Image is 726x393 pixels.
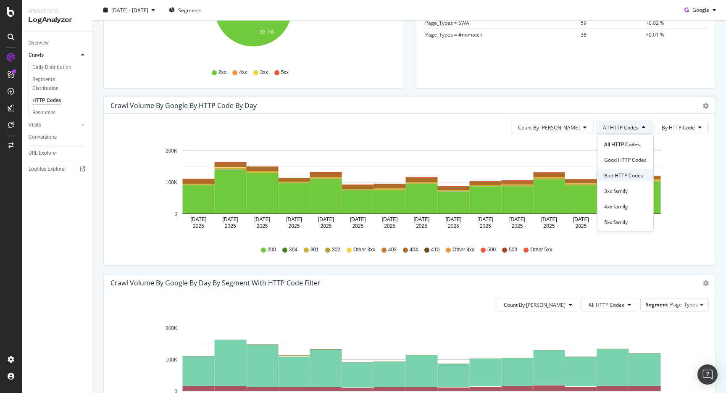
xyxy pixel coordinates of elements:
[581,298,638,311] button: All HTTP Codes
[425,19,469,26] span: Page_Types = SWA
[32,108,87,117] a: Resources
[604,218,647,226] span: 5xx family
[332,246,340,253] span: 302
[504,301,566,309] span: Count By Day
[166,148,177,154] text: 200K
[416,223,427,229] text: 2025
[289,246,297,253] span: 304
[29,149,87,158] a: URL Explorer
[260,29,274,35] text: 83.7%
[110,101,257,110] div: Crawl Volume by google by HTTP Code by Day
[225,223,236,229] text: 2025
[318,216,334,222] text: [DATE]
[382,216,398,222] text: [DATE]
[646,19,664,26] span: +0.02 %
[681,3,719,17] button: Google
[604,171,647,179] span: Bad HTTP Codes
[452,246,474,253] span: Other 4xx
[110,141,709,238] svg: A chart.
[178,6,202,13] span: Segments
[29,7,86,15] div: Analytics
[596,121,652,134] button: All HTTP Codes
[166,179,177,185] text: 100K
[310,246,319,253] span: 301
[289,223,300,229] text: 2025
[662,124,695,131] span: By HTTP Code
[29,165,66,174] div: Logfiles Explorer
[260,69,268,76] span: 3xx
[29,15,86,25] div: LogAnalyzer
[29,133,87,142] a: Conversions
[29,51,44,60] div: Crawls
[480,223,491,229] text: 2025
[511,121,594,134] button: Count By [PERSON_NAME]
[646,301,668,308] span: Segment
[477,216,493,222] text: [DATE]
[257,223,268,229] text: 2025
[575,223,587,229] text: 2025
[384,223,395,229] text: 2025
[425,31,482,38] span: Page_Types = #nomatch
[603,124,639,131] span: All HTTP Codes
[353,246,375,253] span: Other 3xx
[32,75,87,93] a: Segments Distribution
[544,223,555,229] text: 2025
[509,246,517,253] span: 503
[655,121,709,134] button: By HTTP Code
[29,149,57,158] div: URL Explorer
[518,124,580,131] span: Count By Day
[321,223,332,229] text: 2025
[166,325,177,331] text: 200K
[497,298,579,311] button: Count By [PERSON_NAME]
[604,156,647,164] span: Good HTTP Codes
[703,103,709,109] div: gear
[670,301,698,308] span: Page_Types
[509,216,525,222] text: [DATE]
[32,75,79,93] div: Segments Distribution
[448,223,459,229] text: 2025
[32,63,87,72] a: Daily Distribution
[166,357,177,363] text: 100K
[703,280,709,286] div: gear
[111,6,148,13] span: [DATE] - [DATE]
[268,246,276,253] span: 200
[431,246,439,253] span: 410
[281,69,289,76] span: 5xx
[218,69,226,76] span: 2xx
[32,96,87,105] a: HTTP Codes
[573,216,589,222] text: [DATE]
[29,39,87,47] a: Overview
[414,216,430,222] text: [DATE]
[32,63,71,72] div: Daily Distribution
[445,216,461,222] text: [DATE]
[29,165,87,174] a: Logfiles Explorer
[191,216,207,222] text: [DATE]
[100,3,158,17] button: [DATE] - [DATE]
[352,223,363,229] text: 2025
[29,121,41,129] div: Visits
[32,96,61,105] div: HTTP Codes
[512,223,523,229] text: 2025
[697,364,718,385] div: Open Intercom Messenger
[581,19,587,26] span: 59
[410,246,418,253] span: 404
[286,216,302,222] text: [DATE]
[29,133,57,142] div: Conversions
[541,216,557,222] text: [DATE]
[166,3,205,17] button: Segments
[388,246,397,253] span: 403
[589,301,624,309] span: All HTTP Codes
[350,216,366,222] text: [DATE]
[239,69,247,76] span: 4xx
[604,187,647,195] span: 3xx family
[604,140,647,148] span: All HTTP Codes
[581,31,587,38] span: 38
[530,246,552,253] span: Other 5xx
[29,51,79,60] a: Crawls
[487,246,496,253] span: 500
[254,216,270,222] text: [DATE]
[193,223,204,229] text: 2025
[646,31,664,38] span: +0.01 %
[222,216,238,222] text: [DATE]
